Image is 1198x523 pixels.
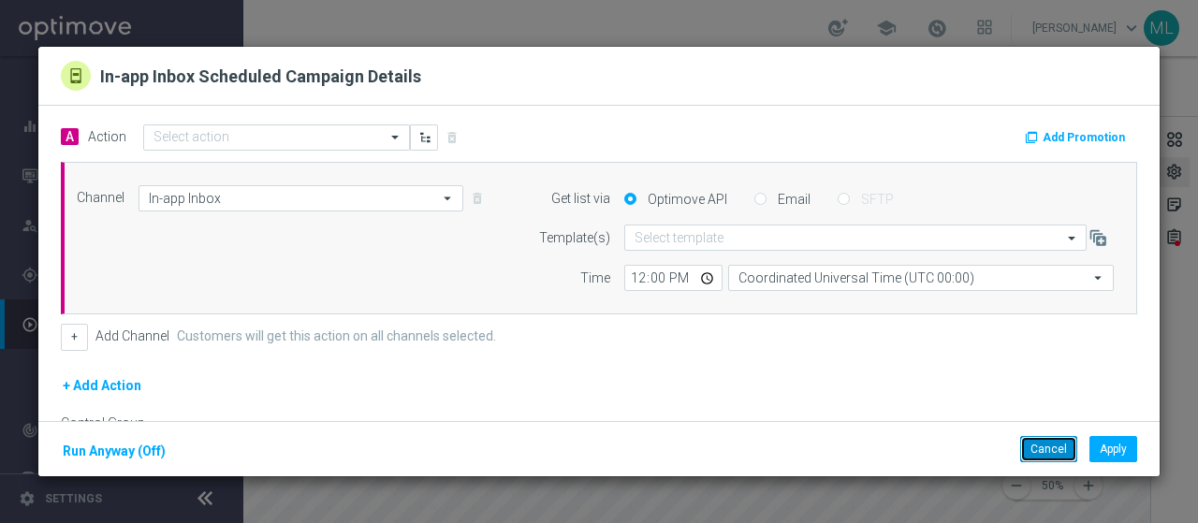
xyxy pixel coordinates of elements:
[61,128,79,145] span: A
[539,230,610,246] label: Template(s)
[1089,266,1108,290] i: arrow_drop_down
[551,191,610,207] label: Get list via
[61,440,168,463] button: Run Anyway (Off)
[61,374,143,398] button: + Add Action
[643,191,727,208] label: Optimove API
[61,324,88,350] button: +
[439,186,458,211] i: arrow_drop_down
[1023,127,1132,148] button: Add Promotion
[856,191,894,208] label: SFTP
[1089,436,1137,462] button: Apply
[100,65,421,91] h2: In-app Inbox Scheduled Campaign Details
[177,328,496,344] label: Customers will get this action on all channels selected.
[61,415,218,447] div: Control Group Optimization
[728,265,1114,291] input: Select time zone
[773,191,811,208] label: Email
[1020,436,1077,462] button: Cancel
[95,328,169,344] label: Add Channel
[580,270,610,286] label: Time
[88,129,126,145] label: Action
[139,185,463,211] input: Select channel
[77,190,124,206] label: Channel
